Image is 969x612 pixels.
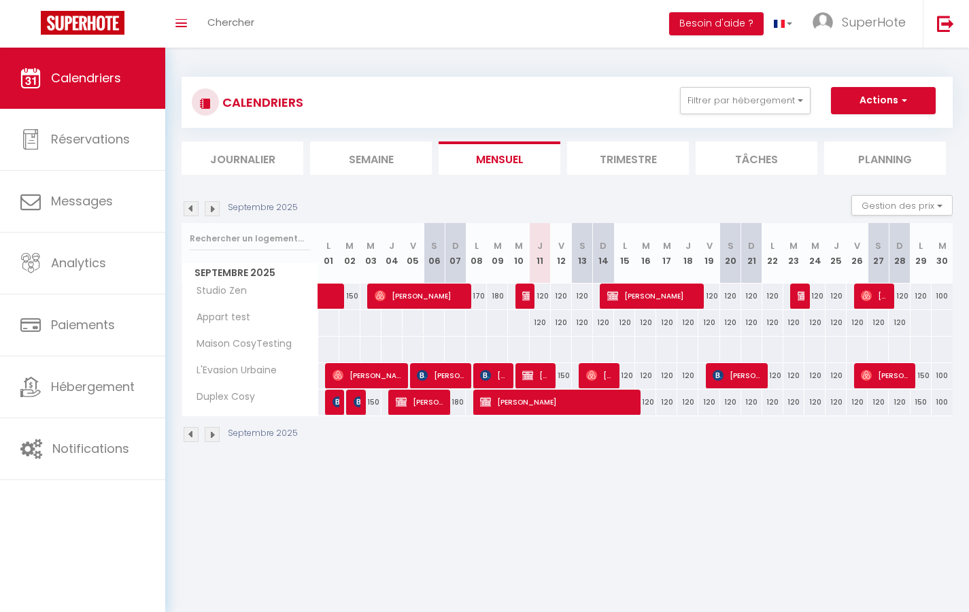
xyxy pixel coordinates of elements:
th: 30 [932,223,953,284]
div: 120 [593,310,614,335]
div: 120 [889,284,910,309]
li: Mensuel [439,141,560,175]
span: Maison CosyTesting [184,337,295,352]
abbr: M [515,239,523,252]
th: 29 [911,223,932,284]
abbr: J [834,239,839,252]
div: 100 [932,390,953,415]
th: 24 [804,223,826,284]
div: 120 [551,284,572,309]
li: Journalier [182,141,303,175]
span: Patureau Léa [333,389,339,415]
div: 150 [911,363,932,388]
span: [PERSON_NAME] [861,283,889,309]
li: Tâches [696,141,817,175]
button: Actions [831,87,936,114]
div: 120 [783,390,804,415]
span: Duplex Cosy [184,390,258,405]
th: 11 [530,223,551,284]
div: 180 [487,284,508,309]
div: 120 [677,390,698,415]
abbr: S [431,239,437,252]
th: 16 [635,223,656,284]
span: [PERSON_NAME] [522,362,550,388]
abbr: D [748,239,755,252]
div: 120 [804,284,826,309]
abbr: V [707,239,713,252]
th: 07 [445,223,466,284]
div: 120 [783,363,804,388]
span: L'Evasion Urbaine [184,363,280,378]
span: [PERSON_NAME] [586,362,614,388]
th: 08 [466,223,487,284]
div: 120 [720,310,741,335]
img: ... [813,12,833,33]
div: 120 [868,390,889,415]
span: Studio Zen [184,284,250,299]
button: Besoin d'aide ? [669,12,764,35]
div: 120 [847,390,868,415]
div: 120 [635,363,656,388]
div: 150 [911,390,932,415]
li: Trimestre [567,141,689,175]
div: 120 [572,310,593,335]
div: 120 [762,310,783,335]
div: 120 [804,310,826,335]
div: 120 [635,310,656,335]
span: Calendriers [51,69,121,86]
div: 120 [868,310,889,335]
div: 120 [741,390,762,415]
span: [PERSON_NAME] [861,362,910,388]
div: 120 [572,284,593,309]
div: 120 [783,310,804,335]
div: 120 [614,310,635,335]
th: 19 [698,223,719,284]
div: 120 [677,310,698,335]
div: 120 [762,390,783,415]
p: Septembre 2025 [228,427,298,440]
abbr: D [600,239,607,252]
h3: CALENDRIERS [219,87,303,118]
abbr: M [345,239,354,252]
div: 150 [551,363,572,388]
abbr: J [537,239,543,252]
abbr: V [854,239,860,252]
th: 13 [572,223,593,284]
th: 10 [508,223,529,284]
div: 120 [530,310,551,335]
span: Septembre 2025 [182,263,318,283]
div: 120 [762,363,783,388]
div: 120 [889,310,910,335]
abbr: M [663,239,671,252]
button: Filtrer par hébergement [680,87,811,114]
div: 120 [804,390,826,415]
span: [PERSON_NAME] [417,362,466,388]
th: 26 [847,223,868,284]
abbr: M [811,239,819,252]
th: 02 [339,223,360,284]
div: 120 [720,390,741,415]
span: Chercher [207,15,254,29]
abbr: L [919,239,923,252]
div: 120 [762,284,783,309]
input: Rechercher un logement... [190,226,310,251]
abbr: L [475,239,479,252]
div: 150 [360,390,381,415]
span: [PERSON_NAME] [607,283,698,309]
button: Gestion des prix [851,195,953,216]
div: 120 [656,363,677,388]
span: [PERSON_NAME] [PERSON_NAME] [798,283,804,309]
abbr: S [728,239,734,252]
div: 120 [551,310,572,335]
span: Messages [51,192,113,209]
div: 120 [656,310,677,335]
span: [PERSON_NAME] [480,362,508,388]
div: 170 [466,284,487,309]
div: 120 [889,390,910,415]
abbr: D [452,239,459,252]
abbr: M [938,239,947,252]
th: 28 [889,223,910,284]
div: 120 [804,363,826,388]
th: 09 [487,223,508,284]
th: 04 [381,223,403,284]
